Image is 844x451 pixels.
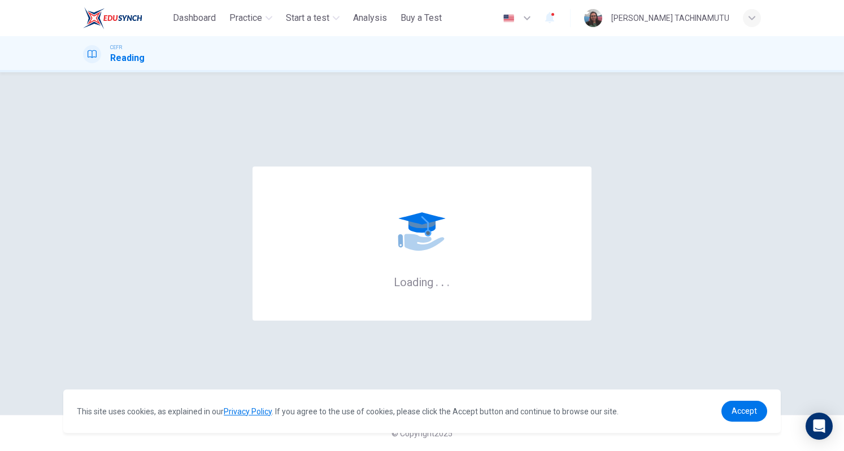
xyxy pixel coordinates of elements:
[286,11,329,25] span: Start a test
[83,7,168,29] a: ELTC logo
[224,407,272,416] a: Privacy Policy
[441,272,445,290] h6: .
[225,8,277,28] button: Practice
[110,51,145,65] h1: Reading
[168,8,220,28] button: Dashboard
[502,14,516,23] img: en
[353,11,387,25] span: Analysis
[391,429,453,438] span: © Copyright 2025
[83,7,142,29] img: ELTC logo
[584,9,602,27] img: Profile picture
[611,11,729,25] div: [PERSON_NAME] TACHINAMUTU
[173,11,216,25] span: Dashboard
[401,11,442,25] span: Buy a Test
[396,8,446,28] button: Buy a Test
[732,406,757,415] span: Accept
[110,43,122,51] span: CEFR
[806,413,833,440] div: Open Intercom Messenger
[229,11,262,25] span: Practice
[349,8,391,28] button: Analysis
[435,272,439,290] h6: .
[63,389,781,433] div: cookieconsent
[77,407,619,416] span: This site uses cookies, as explained in our . If you agree to the use of cookies, please click th...
[394,274,450,289] h6: Loading
[281,8,344,28] button: Start a test
[446,272,450,290] h6: .
[721,401,767,422] a: dismiss cookie message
